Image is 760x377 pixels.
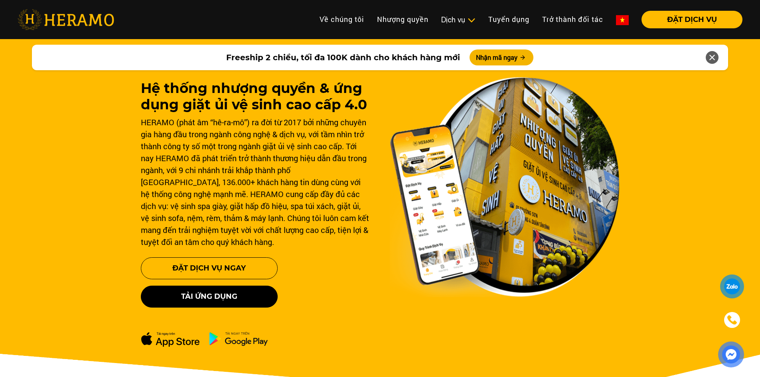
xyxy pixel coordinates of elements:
[390,77,620,297] img: banner
[642,11,742,28] button: ĐẶT DỊCH VỤ
[226,51,460,63] span: Freeship 2 chiều, tối đa 100K dành cho khách hàng mới
[470,49,533,65] button: Nhận mã ngay
[616,15,629,25] img: vn-flag.png
[635,16,742,23] a: ĐẶT DỊCH VỤ
[313,11,371,28] a: Về chúng tôi
[141,286,278,308] button: Tải ứng dụng
[482,11,536,28] a: Tuyển dụng
[141,80,371,113] h1: Hệ thống nhượng quyền & ứng dụng giặt ủi vệ sinh cao cấp 4.0
[441,14,476,25] div: Dịch vụ
[141,332,200,347] img: apple-dowload
[721,309,743,331] a: phone-icon
[141,257,278,279] button: Đặt Dịch Vụ Ngay
[467,16,476,24] img: subToggleIcon
[726,314,738,326] img: phone-icon
[371,11,435,28] a: Nhượng quyền
[141,116,371,248] div: HERAMO (phát âm “hê-ra-mô”) ra đời từ 2017 bởi những chuyên gia hàng đầu trong ngành công nghệ & ...
[209,332,268,346] img: ch-dowload
[536,11,610,28] a: Trở thành đối tác
[18,9,114,30] img: heramo-logo.png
